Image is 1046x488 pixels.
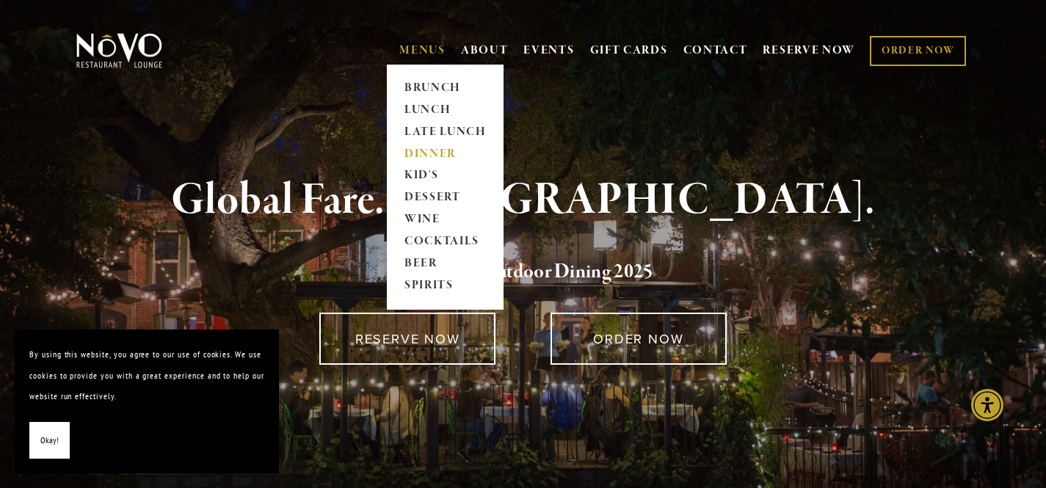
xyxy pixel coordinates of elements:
[870,36,966,66] a: ORDER NOW
[551,313,727,365] a: ORDER NOW
[29,344,264,407] p: By using this website, you agree to our use of cookies. We use cookies to provide you with a grea...
[399,99,491,121] a: LUNCH
[399,209,491,231] a: WINE
[399,253,491,275] a: BEER
[399,121,491,143] a: LATE LUNCH
[399,231,491,253] a: COCKTAILS
[29,422,70,459] button: Okay!
[393,259,643,287] a: Voted Best Outdoor Dining 202
[399,165,491,187] a: KID'S
[399,77,491,99] a: BRUNCH
[590,37,668,65] a: GIFT CARDS
[319,313,495,365] a: RESERVE NOW
[40,430,59,451] span: Okay!
[399,143,491,165] a: DINNER
[15,329,279,473] section: Cookie banner
[171,172,875,228] strong: Global Fare. [GEOGRAPHIC_DATA].
[683,37,748,65] a: CONTACT
[399,275,491,297] a: SPIRITS
[763,37,855,65] a: RESERVE NOW
[461,43,509,58] a: ABOUT
[523,43,574,58] a: EVENTS
[399,43,446,58] a: MENUS
[73,32,165,69] img: Novo Restaurant &amp; Lounge
[101,257,946,288] h2: 5
[971,389,1003,421] div: Accessibility Menu
[399,187,491,209] a: DESSERT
